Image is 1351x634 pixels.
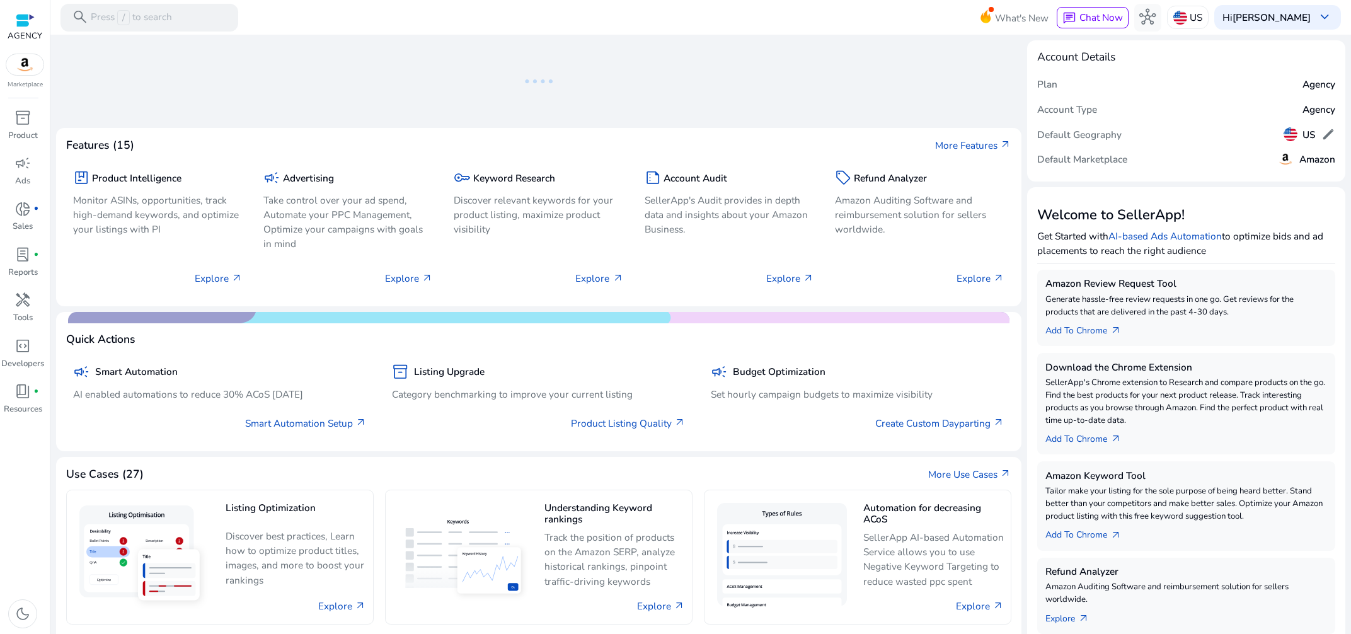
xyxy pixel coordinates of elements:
img: us.svg [1284,127,1297,141]
span: arrow_outward [1110,325,1122,337]
h5: Default Geography [1037,129,1122,141]
span: dark_mode [14,606,31,622]
span: fiber_manual_record [33,252,39,258]
p: Ads [15,175,30,188]
h3: Welcome to SellerApp! [1037,207,1335,223]
span: arrow_outward [1000,139,1011,151]
h5: Listing Upgrade [414,366,485,378]
p: Hi [1222,13,1311,22]
span: arrow_outward [422,273,433,284]
span: fiber_manual_record [33,389,39,395]
span: search [72,9,88,25]
h5: US [1302,129,1316,141]
h4: Quick Actions [66,333,135,346]
a: Explore [956,599,1004,613]
a: AI-based Ads Automation [1108,229,1222,243]
a: Add To Chrome [1045,523,1132,543]
span: arrow_outward [1110,530,1122,541]
span: handyman [14,292,31,308]
p: Amazon Auditing Software and reimbursement solution for sellers worldwide. [835,193,1004,236]
h5: Amazon [1299,154,1335,165]
a: Add To Chrome [1045,318,1132,338]
h5: Automation for decreasing ACoS [863,502,1004,526]
p: Explore [766,271,814,285]
img: us.svg [1173,11,1187,25]
h5: Budget Optimization [733,366,825,378]
span: fiber_manual_record [33,206,39,212]
span: donut_small [14,201,31,217]
a: Explore [318,599,366,613]
span: arrow_outward [993,273,1004,284]
p: Explore [385,271,433,285]
h5: Advertising [283,173,334,184]
p: Amazon Auditing Software and reimbursement solution for sellers worldwide. [1045,581,1327,606]
span: code_blocks [14,338,31,354]
h5: Agency [1302,79,1335,90]
p: AGENCY [8,30,42,43]
p: Explore [957,271,1004,285]
a: Create Custom Dayparting [875,416,1004,430]
span: keyboard_arrow_down [1316,9,1333,25]
span: arrow_outward [355,601,366,612]
a: More Featuresarrow_outward [935,138,1011,153]
span: arrow_outward [1110,434,1122,445]
h5: Default Marketplace [1037,154,1127,165]
p: Explore [195,271,243,285]
h5: Account Type [1037,104,1097,115]
h5: Refund Analyzer [854,173,927,184]
a: Explore [637,599,685,613]
p: Get Started with to optimize bids and ad placements to reach the right audience [1037,229,1335,258]
span: hub [1139,9,1156,25]
p: AI enabled automations to reduce 30% ACoS [DATE] [73,387,367,401]
p: Take control over your ad spend, Automate your PPC Management, Optimize your campaigns with goals... [263,193,433,251]
h4: Account Details [1037,50,1115,64]
h5: Keyword Research [473,173,555,184]
span: campaign [263,170,280,186]
span: Chat Now [1079,11,1123,24]
a: Product Listing Quality [571,416,686,430]
button: chatChat Now [1057,7,1128,28]
span: arrow_outward [355,417,367,429]
span: key [454,170,470,186]
span: arrow_outward [1000,468,1011,480]
h5: Understanding Keyword rankings [544,502,685,526]
span: arrow_outward [612,273,624,284]
span: campaign [14,155,31,171]
h5: Agency [1302,104,1335,115]
span: lab_profile [14,246,31,263]
h5: Listing Optimization [226,502,366,524]
p: Explore [575,271,623,285]
p: Discover best practices, Learn how to optimize product titles, images, and more to boost your ran... [226,529,366,587]
img: amazon.svg [1277,151,1294,167]
p: Tools [13,312,33,325]
a: Add To Chrome [1045,427,1132,446]
a: More Use Casesarrow_outward [928,467,1011,481]
p: Product [8,130,38,142]
p: SellerApp AI-based Automation Service allows you to use Negative Keyword Targeting to reduce wast... [863,530,1004,588]
p: Press to search [91,10,172,25]
p: Developers [1,358,44,371]
span: arrow_outward [674,417,686,429]
img: Automation for decreasing ACoS [711,497,852,618]
h5: Plan [1037,79,1057,90]
p: Track the position of products on the Amazon SERP, analyze historical rankings, pinpoint traffic-... [544,530,685,588]
span: inventory_2 [392,364,408,380]
p: Reports [8,267,38,279]
span: arrow_outward [803,273,814,284]
h5: Amazon Keyword Tool [1045,470,1327,481]
b: [PERSON_NAME] [1233,11,1311,24]
span: summarize [645,170,661,186]
h5: Product Intelligence [92,173,181,184]
p: US [1190,6,1202,28]
p: Category benchmarking to improve your current listing [392,387,686,401]
span: sell [835,170,851,186]
span: arrow_outward [1078,613,1089,625]
h5: Smart Automation [95,366,178,378]
button: hub [1134,4,1162,32]
span: chat [1062,11,1076,25]
p: Tailor make your listing for the sole purpose of being heard better. Stand better than your compe... [1045,485,1327,522]
span: book_4 [14,383,31,400]
img: Understanding Keyword rankings [393,509,533,606]
p: Generate hassle-free review requests in one go. Get reviews for the products that are delivered i... [1045,294,1327,319]
h5: Refund Analyzer [1045,566,1327,577]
